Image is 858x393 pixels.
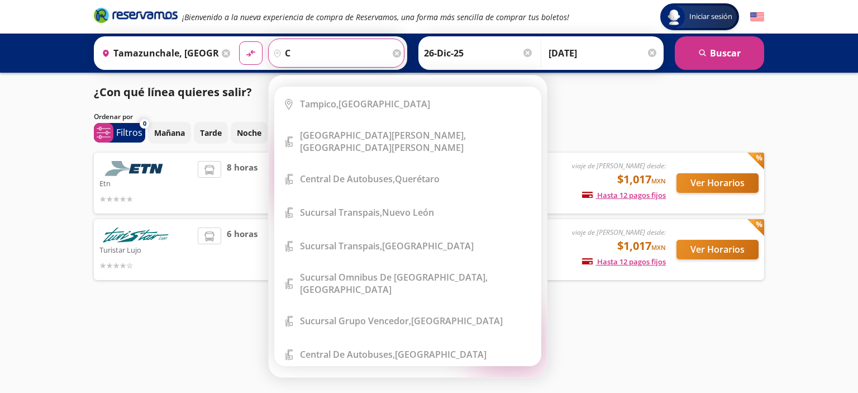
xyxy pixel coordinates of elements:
[300,271,532,296] div: [GEOGRAPHIC_DATA]
[300,98,430,110] div: [GEOGRAPHIC_DATA]
[300,271,488,283] b: Sucursal Omnibus de [GEOGRAPHIC_DATA],
[227,161,258,205] span: 8 horas
[99,228,172,243] img: Turistar Lujo
[582,257,666,267] span: Hasta 12 pagos fijos
[194,122,228,144] button: Tarde
[300,129,532,154] div: [GEOGRAPHIC_DATA][PERSON_NAME]
[143,119,146,129] span: 0
[116,126,142,139] p: Filtros
[182,12,569,22] em: ¡Bienvenido a la nueva experiencia de compra de Reservamos, una forma más sencilla de comprar tus...
[231,122,268,144] button: Noche
[651,243,666,252] small: MXN
[300,173,395,185] b: Central de Autobuses,
[94,7,178,23] i: Brand Logo
[94,84,252,101] p: ¿Con qué línea quieres salir?
[300,315,503,327] div: [GEOGRAPHIC_DATA]
[685,11,737,22] span: Iniciar sesión
[237,127,261,139] p: Noche
[94,7,178,27] a: Brand Logo
[676,173,759,193] button: Ver Horarios
[300,240,382,252] b: Sucursal Transpais,
[154,127,185,139] p: Mañana
[300,240,474,252] div: [GEOGRAPHIC_DATA]
[750,10,764,24] button: English
[148,122,191,144] button: Mañana
[572,161,666,171] em: viaje de [PERSON_NAME] desde:
[97,39,219,67] input: Buscar Origen
[572,228,666,237] em: viaje de [PERSON_NAME] desde:
[424,39,533,67] input: Elegir Fecha
[675,36,764,70] button: Buscar
[651,177,666,185] small: MXN
[227,228,258,272] span: 6 horas
[300,348,395,361] b: Central de Autobuses,
[300,206,382,219] b: Sucursal Transpais,
[99,161,172,176] img: Etn
[617,238,666,254] span: $1,017
[582,190,666,200] span: Hasta 12 pagos fijos
[200,127,222,139] p: Tarde
[99,176,192,190] p: Etn
[94,112,133,122] p: Ordenar por
[676,240,759,259] button: Ver Horarios
[300,348,487,361] div: [GEOGRAPHIC_DATA]
[549,39,658,67] input: Opcional
[269,39,390,67] input: Buscar Destino
[94,123,145,143] button: 0Filtros
[99,243,192,256] p: Turistar Lujo
[300,206,434,219] div: Nuevo León
[617,171,666,188] span: $1,017
[300,98,339,110] b: Tampico,
[300,315,411,327] b: Sucursal Grupo Vencedor,
[300,173,440,185] div: Querétaro
[300,129,466,141] b: [GEOGRAPHIC_DATA][PERSON_NAME],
